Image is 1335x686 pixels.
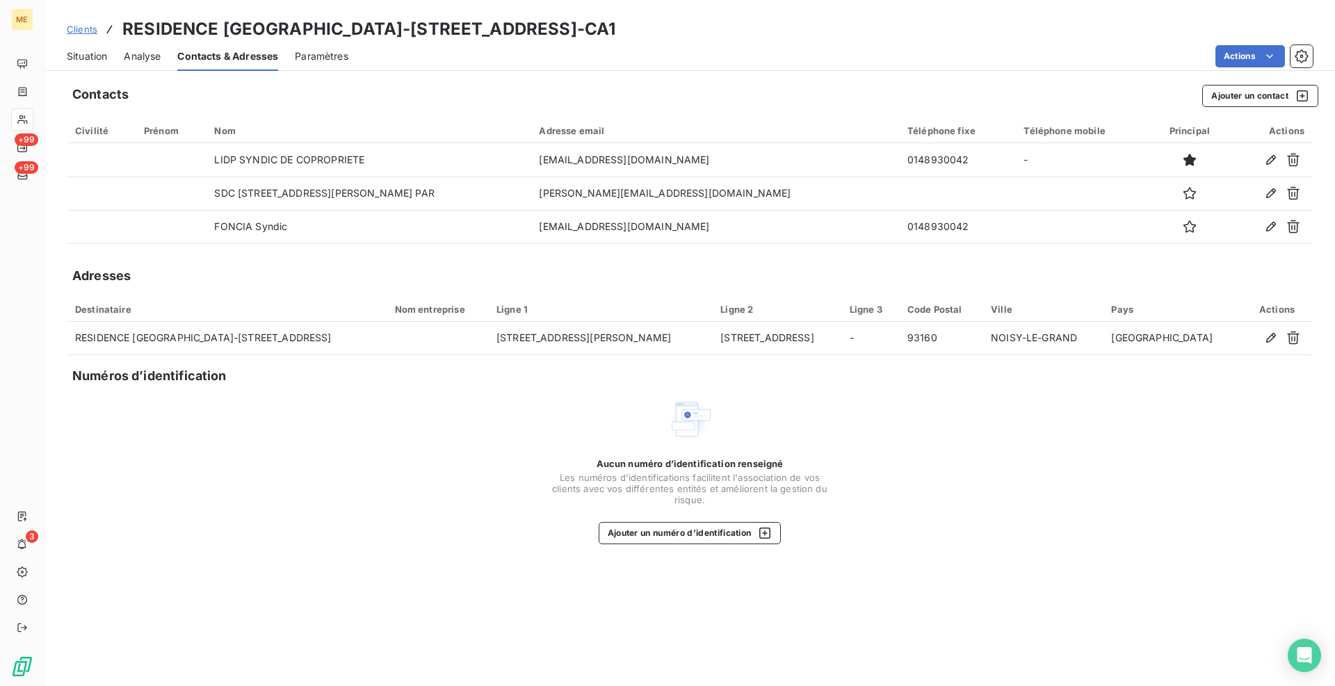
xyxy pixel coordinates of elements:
[1215,45,1285,67] button: Actions
[11,8,33,31] div: ME
[122,17,615,42] h3: RESIDENCE [GEOGRAPHIC_DATA]-[STREET_ADDRESS]-CA1
[124,49,161,63] span: Analyse
[72,85,129,104] h5: Contacts
[1015,143,1150,177] td: -
[295,49,348,63] span: Paramètres
[597,458,784,469] span: Aucun numéro d’identification renseigné
[1288,639,1321,672] div: Open Intercom Messenger
[72,366,227,386] h5: Numéros d’identification
[15,161,38,174] span: +99
[531,143,899,177] td: [EMAIL_ADDRESS][DOMAIN_NAME]
[144,125,197,136] div: Prénom
[841,322,899,355] td: -
[982,322,1103,355] td: NOISY-LE-GRAND
[11,655,33,678] img: Logo LeanPay
[67,22,97,36] a: Clients
[1237,125,1304,136] div: Actions
[206,210,531,243] td: FONCIA Syndic
[531,210,899,243] td: [EMAIL_ADDRESS][DOMAIN_NAME]
[15,133,38,146] span: +99
[214,125,522,136] div: Nom
[395,304,480,315] div: Nom entreprise
[1249,304,1304,315] div: Actions
[720,304,832,315] div: Ligne 2
[531,177,899,210] td: [PERSON_NAME][EMAIL_ADDRESS][DOMAIN_NAME]
[667,397,712,441] img: Empty state
[907,304,974,315] div: Code Postal
[496,304,704,315] div: Ligne 1
[72,266,131,286] h5: Adresses
[177,49,278,63] span: Contacts & Adresses
[899,143,1015,177] td: 0148930042
[899,210,1015,243] td: 0148930042
[1023,125,1142,136] div: Téléphone mobile
[67,322,387,355] td: RESIDENCE [GEOGRAPHIC_DATA]-[STREET_ADDRESS]
[850,304,891,315] div: Ligne 3
[206,143,531,177] td: LIDP SYNDIC DE COPROPRIETE
[599,522,782,544] button: Ajouter un numéro d’identification
[991,304,1094,315] div: Ville
[75,304,378,315] div: Destinataire
[67,49,107,63] span: Situation
[1103,322,1240,355] td: [GEOGRAPHIC_DATA]
[67,24,97,35] span: Clients
[712,322,841,355] td: [STREET_ADDRESS]
[1111,304,1232,315] div: Pays
[75,125,127,136] div: Civilité
[551,472,829,505] span: Les numéros d'identifications facilitent l'association de vos clients avec vos différentes entité...
[1158,125,1220,136] div: Principal
[206,177,531,210] td: SDC [STREET_ADDRESS][PERSON_NAME] PAR
[1202,85,1318,107] button: Ajouter un contact
[899,322,982,355] td: 93160
[26,530,38,543] span: 3
[539,125,891,136] div: Adresse email
[488,322,712,355] td: [STREET_ADDRESS][PERSON_NAME]
[907,125,1007,136] div: Téléphone fixe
